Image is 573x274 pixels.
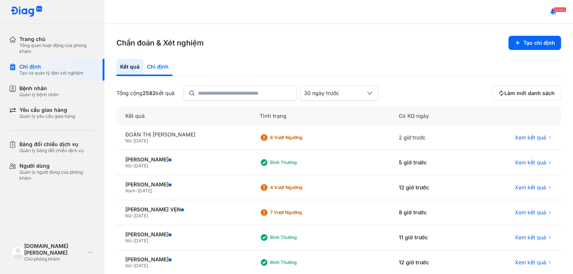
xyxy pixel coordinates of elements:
[19,42,95,54] div: Tổng quan hoạt động của phòng khám
[125,238,131,243] span: Nữ
[19,63,84,70] div: Chỉ định
[116,38,204,48] h3: Chẩn đoán & Xét nghiệm
[390,107,477,125] div: Có KQ ngày
[515,184,546,191] span: Xem kết quả
[515,134,546,141] span: Xem kết quả
[116,59,143,76] div: Kết quả
[270,234,330,240] div: Bình thường
[19,141,84,148] div: Bảng đối chiếu dịch vụ
[492,86,561,101] button: Làm mới danh sách
[134,263,148,268] span: [DATE]
[125,213,131,218] span: Nữ
[515,259,546,266] span: Xem kết quả
[134,138,148,144] span: [DATE]
[131,238,134,243] span: -
[131,213,134,218] span: -
[125,163,131,169] span: Nữ
[116,90,175,97] div: Tổng cộng kết quả
[125,188,135,193] span: Nam
[515,234,546,241] span: Xem kết quả
[143,90,156,96] span: 2582
[19,85,59,92] div: Bệnh nhân
[390,175,477,200] div: 12 giờ trước
[390,200,477,225] div: 8 giờ trước
[19,70,84,76] div: Tạo và quản lý đơn xét nghiệm
[125,263,131,268] span: Nữ
[125,256,242,263] div: [PERSON_NAME]
[508,36,561,50] button: Tạo chỉ định
[19,36,95,42] div: Trang chủ
[134,163,148,169] span: [DATE]
[24,243,85,256] div: [DOMAIN_NAME] [PERSON_NAME]
[125,206,242,213] div: [PERSON_NAME] VẸN
[554,7,566,12] span: 12322
[515,209,546,216] span: Xem kết quả
[504,90,555,97] span: Làm mới danh sách
[125,138,131,144] span: Nữ
[304,90,365,97] div: 30 ngày trước
[125,231,242,238] div: [PERSON_NAME]
[138,188,152,193] span: [DATE]
[515,159,546,166] span: Xem kết quả
[390,225,477,250] div: 11 giờ trước
[10,6,43,18] img: logo
[19,107,75,113] div: Yêu cầu giao hàng
[270,210,330,215] div: 7 Vượt ngưỡng
[134,238,148,243] span: [DATE]
[131,163,134,169] span: -
[131,263,134,268] span: -
[390,150,477,175] div: 5 giờ trước
[131,138,134,144] span: -
[135,188,138,193] span: -
[270,135,330,141] div: 6 Vượt ngưỡng
[143,59,172,76] div: Chỉ định
[19,148,84,154] div: Quản lý bảng đối chiếu dịch vụ
[12,246,24,258] img: logo
[19,92,59,98] div: Quản lý bệnh nhân
[125,181,242,188] div: [PERSON_NAME]
[116,107,251,125] div: Kết quả
[270,259,330,265] div: Bình thường
[270,185,330,190] div: 4 Vượt ngưỡng
[270,160,330,166] div: Bình thường
[24,256,85,262] div: Chủ phòng khám
[251,107,389,125] div: Tình trạng
[134,213,148,218] span: [DATE]
[19,163,95,169] div: Người dùng
[19,169,95,181] div: Quản lý người dùng của phòng khám
[390,125,477,150] div: 2 giờ trước
[125,156,242,163] div: [PERSON_NAME]
[125,131,242,138] div: ĐOÀN THỊ [PERSON_NAME]
[19,113,75,119] div: Quản lý yêu cầu giao hàng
